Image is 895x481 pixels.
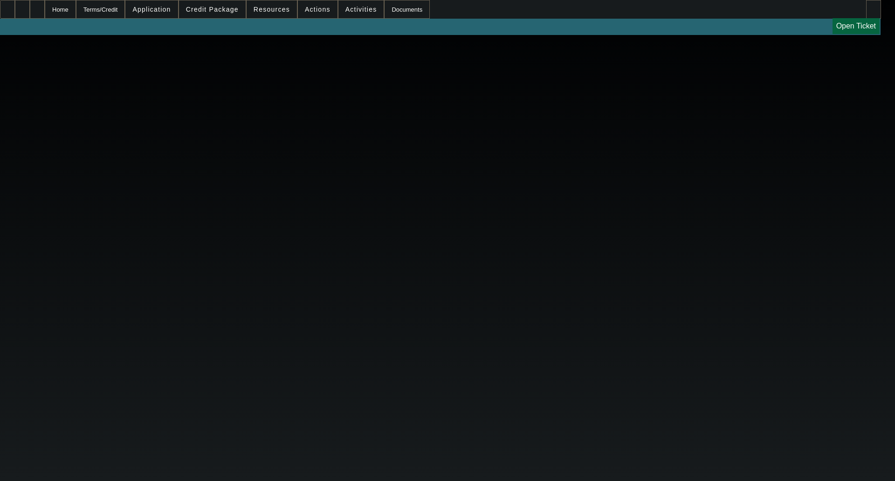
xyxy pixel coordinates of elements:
[132,6,171,13] span: Application
[833,18,880,34] a: Open Ticket
[125,0,178,18] button: Application
[305,6,330,13] span: Actions
[254,6,290,13] span: Resources
[338,0,384,18] button: Activities
[345,6,377,13] span: Activities
[298,0,337,18] button: Actions
[186,6,239,13] span: Credit Package
[247,0,297,18] button: Resources
[179,0,246,18] button: Credit Package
